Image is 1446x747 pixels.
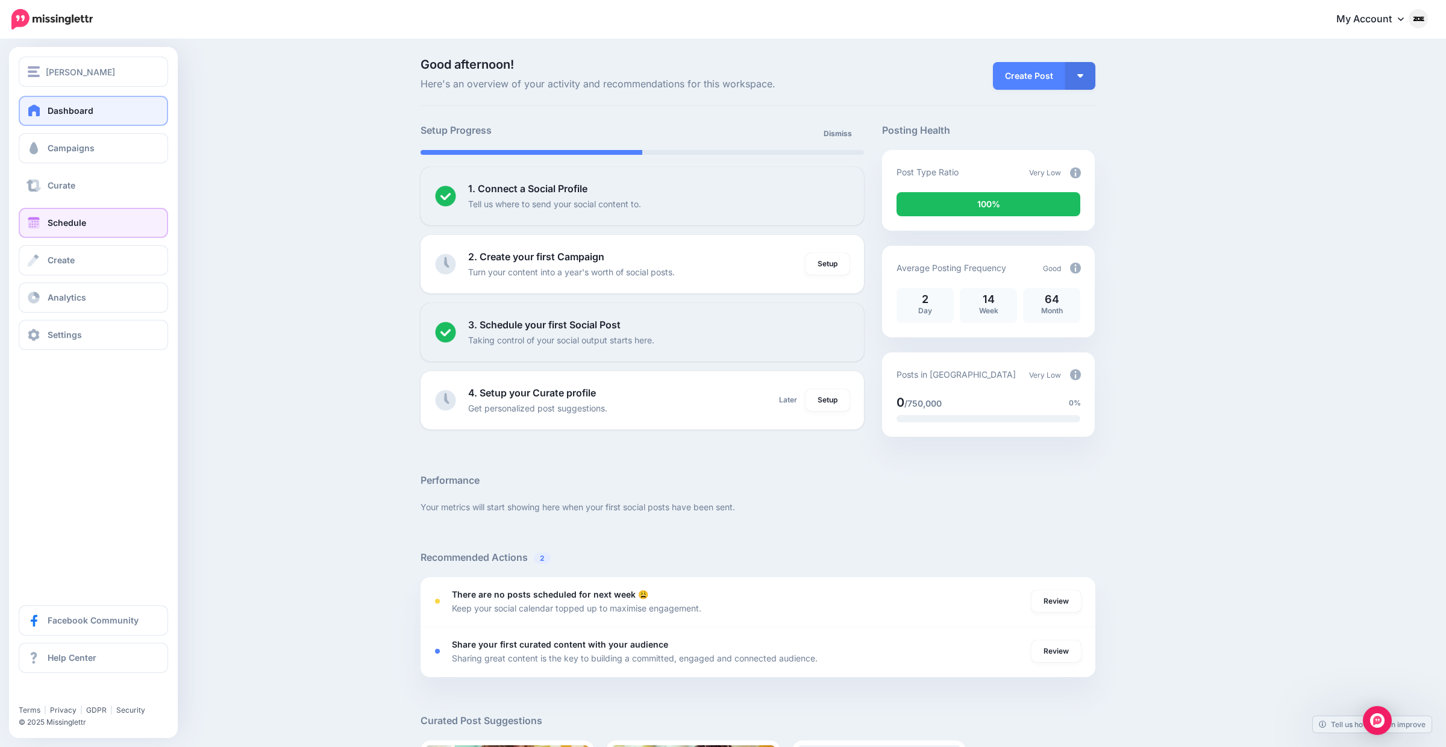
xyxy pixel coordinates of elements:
h5: Curated Post Suggestions [421,713,1095,728]
a: Setup [806,253,850,275]
span: 0 [897,395,904,410]
a: Dashboard [19,96,168,126]
a: Create [19,245,168,275]
div: Open Intercom Messenger [1363,706,1392,735]
a: Security [116,705,145,714]
p: Taking control of your social output starts here. [468,333,654,347]
span: [PERSON_NAME] [46,65,115,79]
span: Facebook Community [48,615,139,625]
img: info-circle-grey.png [1070,263,1081,273]
a: Settings [19,320,168,350]
p: 2 [903,294,948,305]
span: Good [1043,264,1061,273]
span: Help Center [48,652,96,663]
img: Missinglettr [11,9,93,30]
img: checked-circle.png [435,322,456,343]
span: Curate [48,180,75,190]
span: 0% [1069,397,1081,409]
h5: Posting Health [882,123,1095,138]
b: 3. Schedule your first Social Post [468,319,621,331]
li: © 2025 Missinglettr [19,716,177,728]
span: | [44,705,46,714]
p: Post Type Ratio [897,165,959,179]
p: Your metrics will start showing here when your first social posts have been sent. [421,500,1095,514]
a: GDPR [86,705,107,714]
p: Average Posting Frequency [897,261,1006,275]
h5: Performance [421,473,1095,488]
span: Very Low [1029,370,1061,380]
a: Terms [19,705,40,714]
a: Dismiss [816,123,859,145]
b: There are no posts scheduled for next week 😩 [452,589,648,599]
img: clock-grey.png [435,390,456,411]
p: Turn your content into a year's worth of social posts. [468,265,675,279]
p: 64 [1029,294,1074,305]
span: | [80,705,83,714]
div: <div class='status-dot small red margin-right'></div>Error [435,649,440,654]
span: 2 [534,552,551,564]
p: Get personalized post suggestions. [468,401,607,415]
span: Dashboard [48,105,93,116]
a: My Account [1324,5,1428,34]
p: Sharing great content is the key to building a committed, engaged and connected audience. [452,651,818,665]
img: arrow-down-white.png [1077,74,1083,78]
img: clock-grey.png [435,254,456,275]
a: Setup [806,389,850,411]
a: Create Post [993,62,1065,90]
span: Week [979,306,998,315]
img: info-circle-grey.png [1070,369,1081,380]
p: Posts in [GEOGRAPHIC_DATA] [897,367,1016,381]
p: Keep your social calendar topped up to maximise engagement. [452,601,701,615]
iframe: Twitter Follow Button [19,688,112,700]
div: <div class='status-dot small red margin-right'></div>Error [435,599,440,604]
a: Review [1031,640,1081,662]
img: menu.png [28,66,40,77]
p: 14 [966,294,1011,305]
a: Privacy [50,705,77,714]
span: Very Low [1029,168,1061,177]
span: | [110,705,113,714]
a: Later [772,389,804,411]
span: Good afternoon! [421,57,514,72]
a: Schedule [19,208,168,238]
a: Review [1031,590,1081,612]
button: [PERSON_NAME] [19,57,168,87]
span: Month [1041,306,1063,315]
b: Share your first curated content with your audience [452,639,668,649]
a: Help Center [19,643,168,673]
a: Facebook Community [19,605,168,636]
a: Tell us how we can improve [1313,716,1432,733]
span: Analytics [48,292,86,302]
b: 1. Connect a Social Profile [468,183,587,195]
span: Campaigns [48,143,95,153]
h5: Recommended Actions [421,550,1095,565]
span: Settings [48,330,82,340]
div: 100% of your posts in the last 30 days were manually created (i.e. were not from Drip Campaigns o... [897,192,1080,216]
span: Day [918,306,932,315]
a: Curate [19,170,168,201]
span: Schedule [48,217,86,228]
img: info-circle-grey.png [1070,167,1081,178]
b: 4. Setup your Curate profile [468,387,596,399]
span: /750,000 [904,398,942,408]
a: Campaigns [19,133,168,163]
span: Create [48,255,75,265]
a: Analytics [19,283,168,313]
img: checked-circle.png [435,186,456,207]
b: 2. Create your first Campaign [468,251,604,263]
span: Here's an overview of your activity and recommendations for this workspace. [421,77,865,92]
h5: Setup Progress [421,123,642,138]
p: Tell us where to send your social content to. [468,197,641,211]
